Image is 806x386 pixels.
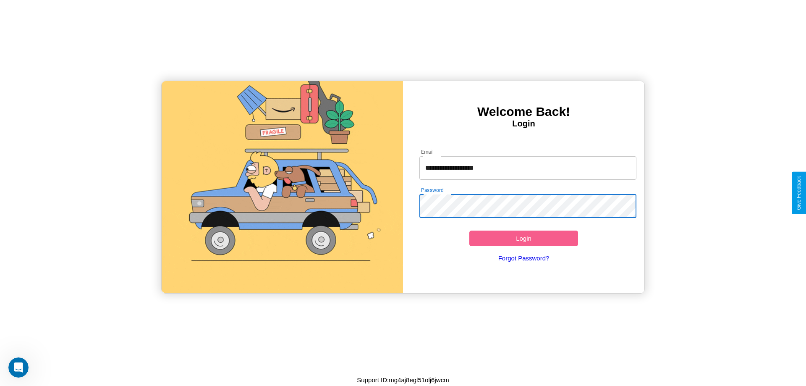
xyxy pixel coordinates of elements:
a: Forgot Password? [415,246,633,270]
iframe: Intercom live chat [8,357,29,378]
label: Email [421,148,434,155]
h3: Welcome Back! [403,105,644,119]
label: Password [421,186,443,194]
button: Login [469,231,578,246]
p: Support ID: mg4aj8egl51olj6jwcm [357,374,449,386]
h4: Login [403,119,644,129]
div: Give Feedback [796,176,802,210]
img: gif [162,81,403,293]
